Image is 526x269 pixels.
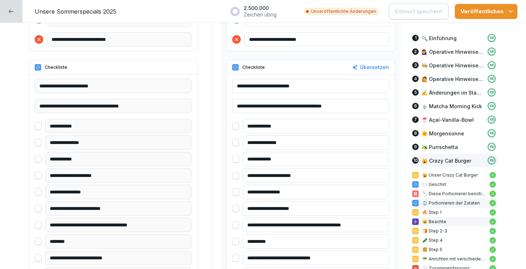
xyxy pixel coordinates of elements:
[490,90,494,95] p: 100
[422,130,464,137] p: 🌞 Morgensonne
[422,228,486,234] p: 🍞 Step 2-3
[422,181,486,188] p: 🍽️ Geschirr
[389,4,448,19] button: Entwurf speichern
[422,62,484,69] p: 🧑‍🍳 Operative Hinweise Küche
[422,34,457,42] p: 🔍 Einführung
[422,48,484,56] p: 💁‍♀️ Operative Hinweise Service
[490,145,494,149] p: 100
[422,218,486,225] p: 😺 Beachte
[45,64,67,71] p: Checkliste
[490,104,494,108] p: 100
[422,75,484,83] p: 🙋 Operative Hinweise Theke
[227,2,297,20] button: 2.500.000Zeichen übrig
[490,63,494,67] p: 100
[35,7,116,16] p: Unsere Sommerspecials 2025
[412,103,419,109] div: 6
[412,157,419,164] div: 10
[422,256,486,262] p: 🥗 Anrichten mit verschiedenen Beilagen
[422,191,486,197] p: 🥄 Diese Portionierer benötigst Du:
[490,77,494,81] p: 100
[412,130,419,136] div: 8
[412,116,419,123] div: 7
[490,131,494,135] p: 100
[422,172,486,178] p: 🙀 Unser Crazy Cat Burger
[422,102,482,110] p: 🍵 Matcha Morning Kick
[412,48,419,55] div: 2
[311,8,376,15] p: Unveröffentlichte Änderungen
[422,116,474,124] p: 🍧 Açaí-Vanilla-Bowl
[244,11,277,18] p: Zeichen übrig
[422,157,471,164] p: 🙀 Crazy Cat Burger
[490,117,494,122] p: 100
[422,89,484,96] p: ✍️ Änderungen im Standard Sortiment
[490,158,494,163] p: 100
[422,143,458,151] p: 🫒 Purrschetta
[455,4,517,19] button: Veröffentlichen
[422,246,486,253] p: 🍔 Step 5
[422,209,486,216] p: 🔥 Step 1
[352,63,389,71] button: Übersetzen
[412,35,419,41] div: 1
[422,237,486,244] p: 🥒 Step 4
[490,49,494,54] p: 100
[422,200,486,206] p: ⚖️ Portionieren der Zutaten
[461,8,512,15] div: Veröffentlichen
[395,8,442,15] p: Entwurf speichern
[244,5,277,11] p: 2.500.000
[490,36,494,40] p: 100
[412,144,419,150] div: 9
[242,64,265,71] p: Checkliste
[412,76,419,82] div: 4
[412,89,419,96] div: 5
[412,62,419,68] div: 3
